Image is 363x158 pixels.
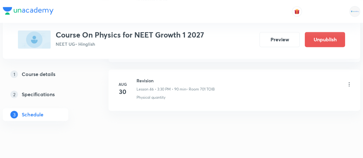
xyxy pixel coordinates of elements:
[294,9,300,14] img: avatar
[3,88,88,101] a: 2Specifications
[3,68,88,80] a: 1Course details
[292,6,302,16] button: avatar
[137,77,215,84] h6: Revision
[186,86,215,92] p: • Room 701 TOIB
[18,30,51,49] img: E2654CE1-4546-448F-92C3-2EF9D00D43B2_plus.png
[260,32,300,47] button: Preview
[56,30,204,39] h3: Course On Physics for NEET Growth 1 2027
[22,70,55,78] h5: Course details
[137,86,186,92] p: Lesson 46 • 3:30 PM • 90 min
[10,91,18,98] p: 2
[349,6,360,17] img: Rahul Mishra
[3,7,53,15] img: Company Logo
[137,95,165,100] p: Physical quantity
[10,111,18,118] p: 3
[10,70,18,78] p: 1
[3,7,53,16] a: Company Logo
[22,111,43,118] h5: Schedule
[116,81,129,87] h6: Aug
[305,32,345,47] button: Unpublish
[22,91,55,98] h5: Specifications
[116,87,129,97] h4: 30
[56,41,204,47] p: NEET UG • Hinglish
